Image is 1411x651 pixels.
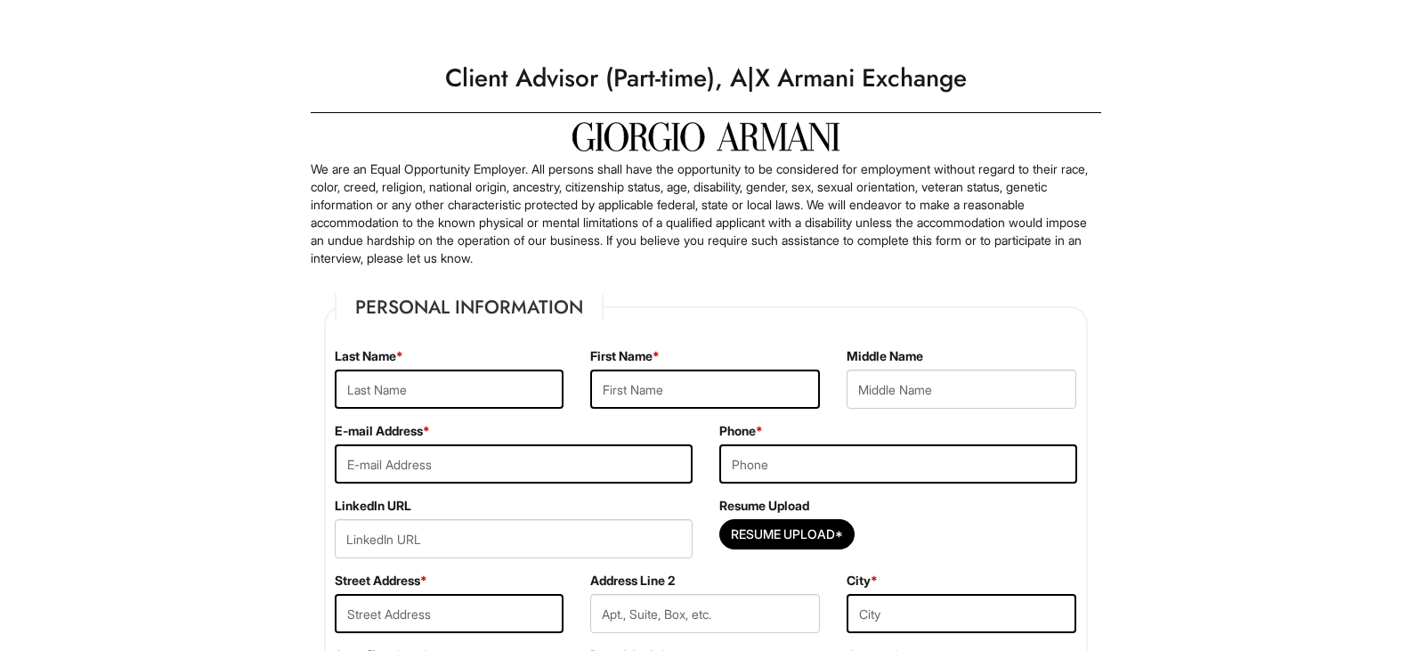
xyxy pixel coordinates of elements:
label: Phone [719,422,763,440]
legend: Personal Information [335,294,604,321]
label: LinkedIn URL [335,497,411,515]
p: We are an Equal Opportunity Employer. All persons shall have the opportunity to be considered for... [311,160,1101,267]
input: Street Address [335,594,564,633]
button: Resume Upload*Resume Upload* [719,519,855,549]
label: E-mail Address [335,422,430,440]
label: Middle Name [847,347,923,365]
input: Last Name [335,370,564,409]
label: Resume Upload [719,497,809,515]
input: Phone [719,444,1077,484]
label: Last Name [335,347,403,365]
input: Apt., Suite, Box, etc. [590,594,820,633]
input: Middle Name [847,370,1076,409]
h1: Client Advisor (Part-time), A|X Armani Exchange [302,53,1110,103]
label: City [847,572,878,590]
input: LinkedIn URL [335,519,693,558]
label: First Name [590,347,660,365]
input: City [847,594,1076,633]
label: Address Line 2 [590,572,675,590]
input: First Name [590,370,820,409]
img: Giorgio Armani [572,122,839,151]
label: Street Address [335,572,427,590]
input: E-mail Address [335,444,693,484]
